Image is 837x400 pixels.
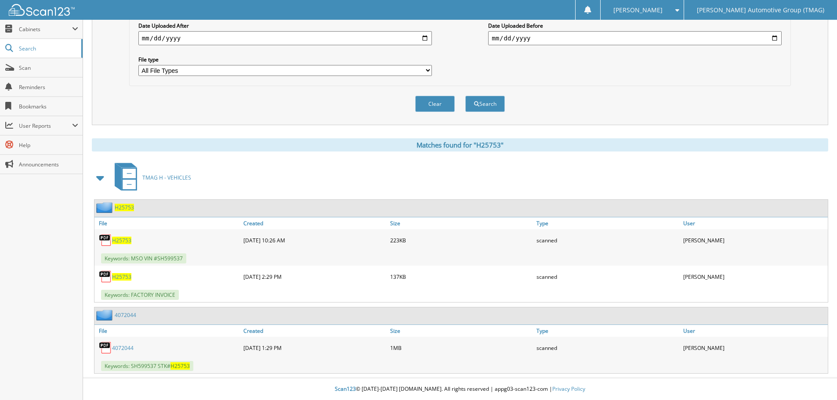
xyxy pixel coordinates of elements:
[388,325,535,337] a: Size
[552,385,585,393] a: Privacy Policy
[96,310,115,321] img: folder2.png
[19,45,77,52] span: Search
[109,160,191,195] a: TMAG H - VEHICLES
[19,141,78,149] span: Help
[388,231,535,249] div: 223KB
[101,253,186,263] span: Keywords: MSO VIN #SH599537
[681,339,828,357] div: [PERSON_NAME]
[388,268,535,285] div: 137KB
[138,22,432,29] label: Date Uploaded After
[241,268,388,285] div: [DATE] 2:29 PM
[534,217,681,229] a: Type
[241,339,388,357] div: [DATE] 1:29 PM
[335,385,356,393] span: Scan123
[534,231,681,249] div: scanned
[19,64,78,72] span: Scan
[115,311,136,319] a: 4072044
[83,378,837,400] div: © [DATE]-[DATE] [DOMAIN_NAME]. All rights reserved | appg03-scan123-com |
[101,361,193,371] span: Keywords: SH599537 STK#
[19,103,78,110] span: Bookmarks
[388,339,535,357] div: 1MB
[488,31,782,45] input: end
[112,273,131,281] a: H25753
[241,325,388,337] a: Created
[488,22,782,29] label: Date Uploaded Before
[415,96,455,112] button: Clear
[681,217,828,229] a: User
[793,358,837,400] iframe: Chat Widget
[99,234,112,247] img: PDF.png
[99,270,112,283] img: PDF.png
[115,204,134,211] a: H25753
[534,268,681,285] div: scanned
[19,122,72,130] span: User Reports
[388,217,535,229] a: Size
[94,325,241,337] a: File
[138,56,432,63] label: File type
[142,174,191,181] span: TMAG H - VEHICLES
[534,339,681,357] div: scanned
[170,362,190,370] span: H25753
[19,25,72,33] span: Cabinets
[19,83,78,91] span: Reminders
[681,268,828,285] div: [PERSON_NAME]
[92,138,828,151] div: Matches found for "H25753"
[534,325,681,337] a: Type
[241,231,388,249] div: [DATE] 10:26 AM
[241,217,388,229] a: Created
[112,344,134,352] a: 4072044
[681,231,828,249] div: [PERSON_NAME]
[101,290,179,300] span: Keywords: FACTORY INVOICE
[112,237,131,244] a: H25753
[99,341,112,354] img: PDF.png
[697,7,824,13] span: [PERSON_NAME] Automotive Group (TMAG)
[138,31,432,45] input: start
[9,4,75,16] img: scan123-logo-white.svg
[465,96,505,112] button: Search
[681,325,828,337] a: User
[94,217,241,229] a: File
[19,161,78,168] span: Announcements
[613,7,663,13] span: [PERSON_NAME]
[96,202,115,213] img: folder2.png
